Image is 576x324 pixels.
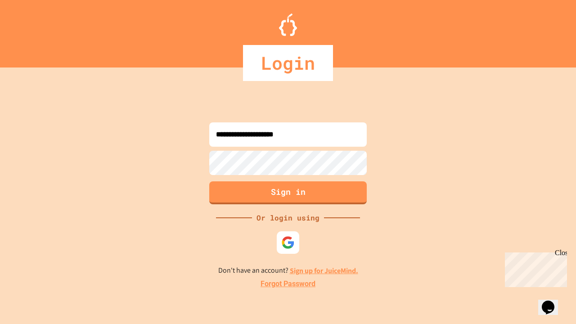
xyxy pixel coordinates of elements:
a: Forgot Password [261,279,315,289]
div: Login [243,45,333,81]
p: Don't have an account? [218,265,358,276]
img: Logo.svg [279,13,297,36]
div: Chat with us now!Close [4,4,62,57]
div: Or login using [252,212,324,223]
iframe: chat widget [501,249,567,287]
iframe: chat widget [538,288,567,315]
img: google-icon.svg [281,236,295,249]
a: Sign up for JuiceMind. [290,266,358,275]
button: Sign in [209,181,367,204]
